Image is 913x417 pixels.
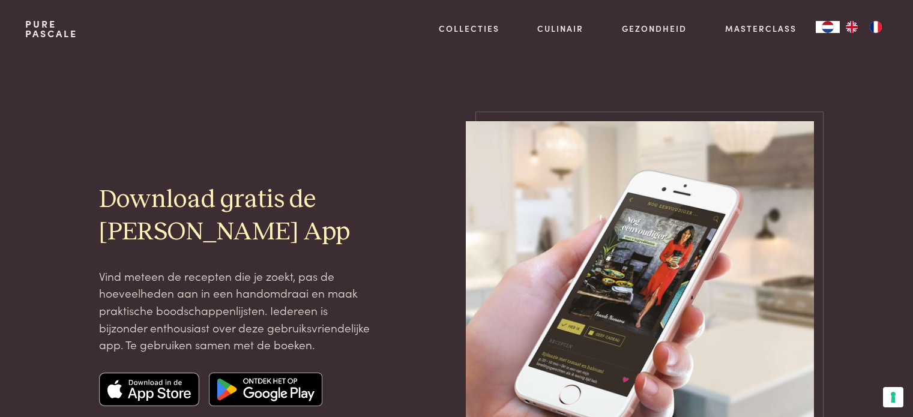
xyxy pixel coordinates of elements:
ul: Language list [840,21,888,33]
a: Masterclass [725,22,797,35]
a: PurePascale [25,19,77,38]
img: Apple app store [99,373,200,406]
a: Collecties [439,22,499,35]
a: EN [840,21,864,33]
div: Language [816,21,840,33]
p: Vind meteen de recepten die je zoekt, pas de hoeveelheden aan in een handomdraai en maak praktisc... [99,268,374,353]
aside: Language selected: Nederlands [816,21,888,33]
h2: Download gratis de [PERSON_NAME] App [99,184,374,248]
img: Google app store [209,373,322,406]
a: FR [864,21,888,33]
button: Uw voorkeuren voor toestemming voor trackingtechnologieën [883,387,903,407]
a: Culinair [537,22,583,35]
a: NL [816,21,840,33]
a: Gezondheid [622,22,687,35]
